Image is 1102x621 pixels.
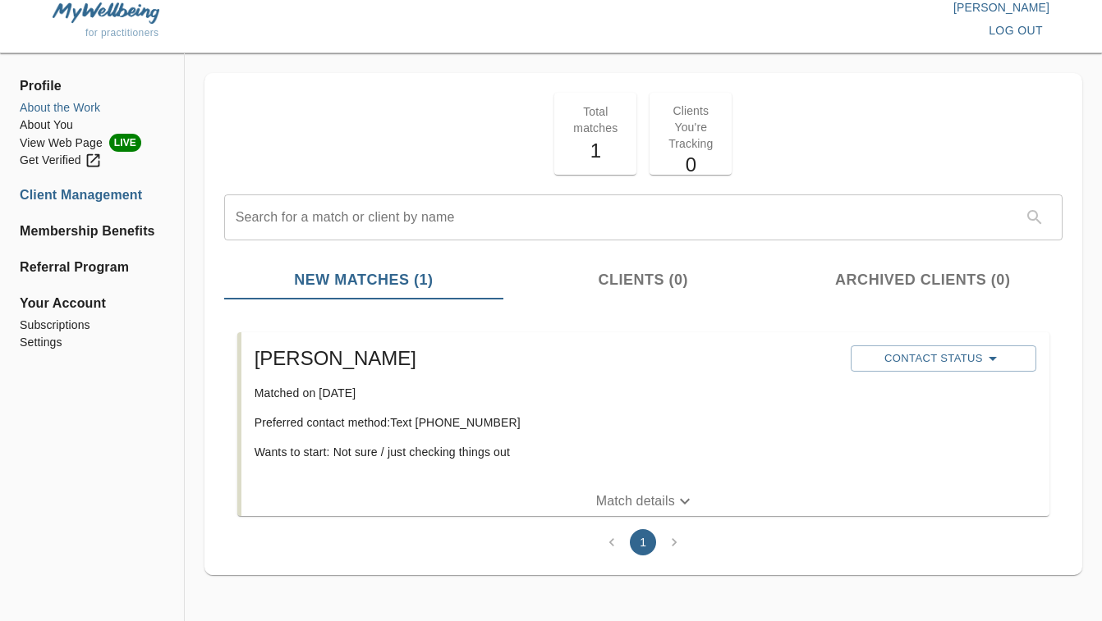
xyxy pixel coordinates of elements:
a: View Web PageLIVE [20,134,164,152]
span: Contact Status [859,349,1028,368]
p: Wants to start: Not sure / just checking things out [255,444,838,460]
p: Matched on [DATE] [255,385,838,401]
span: Your Account [20,294,164,313]
span: for practitioners [85,27,159,39]
a: Subscriptions [20,317,164,334]
a: Referral Program [20,258,164,277]
span: LIVE [109,134,141,152]
span: Profile [20,76,164,96]
a: Client Management [20,185,164,205]
button: Match details [241,486,1049,516]
a: Get Verified [20,152,164,169]
div: Get Verified [20,152,102,169]
p: Total matches [564,103,627,136]
button: log out [982,16,1049,46]
a: Membership Benefits [20,221,164,241]
p: Match details [596,491,675,511]
nav: pagination navigation [596,529,690,555]
span: Archived Clients (0) [793,269,1053,291]
h5: 1 [564,138,627,164]
a: About You [20,116,164,134]
span: New Matches (1) [234,269,494,291]
p: Clients You're Tracking [659,103,722,152]
span: log out [989,21,1043,41]
a: Settings [20,334,164,351]
button: page 1 [630,529,656,555]
img: MyWellbeing [53,2,159,23]
a: About the Work [20,99,164,116]
button: Contact Status [851,345,1036,372]
h5: [PERSON_NAME] [255,345,838,372]
li: View Web Page [20,134,164,152]
p: Preferred contact method: Text [PHONE_NUMBER] [255,414,838,431]
h5: 0 [659,152,722,178]
span: Clients (0) [513,269,773,291]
